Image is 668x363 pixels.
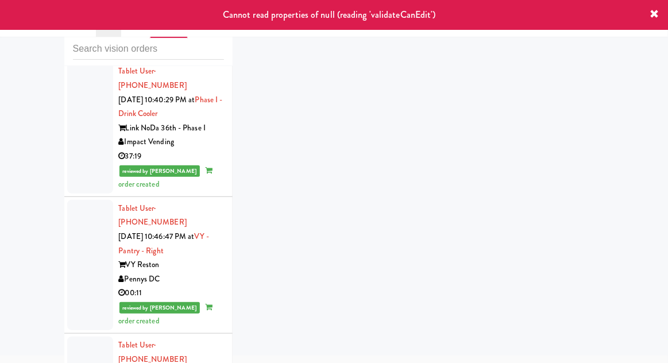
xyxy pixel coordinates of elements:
div: Pennys DC [119,272,224,287]
span: reviewed by [PERSON_NAME] [119,165,200,177]
div: VY Reston [119,258,224,272]
span: Cannot read properties of null (reading 'validateCanEdit') [223,8,436,21]
li: Tablet User· [PHONE_NUMBER][DATE] 10:46:47 PM atVY - Pantry - RightVY RestonPennys DC00:11reviewe... [64,197,233,334]
input: Search vision orders [73,38,224,60]
div: Link NoDa 36th - Phase I [119,121,224,136]
span: · [PHONE_NUMBER] [119,65,187,91]
span: [DATE] 10:46:47 PM at [119,231,195,242]
div: 00:11 [119,286,224,300]
a: Tablet User· [PHONE_NUMBER] [119,203,187,228]
a: VY - Pantry - Right [119,231,210,256]
li: Tablet User· [PHONE_NUMBER][DATE] 10:40:29 PM atPhase I - Drink CoolerLink NoDa 36th - Phase IImp... [64,60,233,196]
span: reviewed by [PERSON_NAME] [119,302,200,314]
a: Tablet User· [PHONE_NUMBER] [119,65,187,91]
span: [DATE] 10:40:29 PM at [119,94,195,105]
div: Impact Vending [119,135,224,149]
div: 37:19 [119,149,224,164]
